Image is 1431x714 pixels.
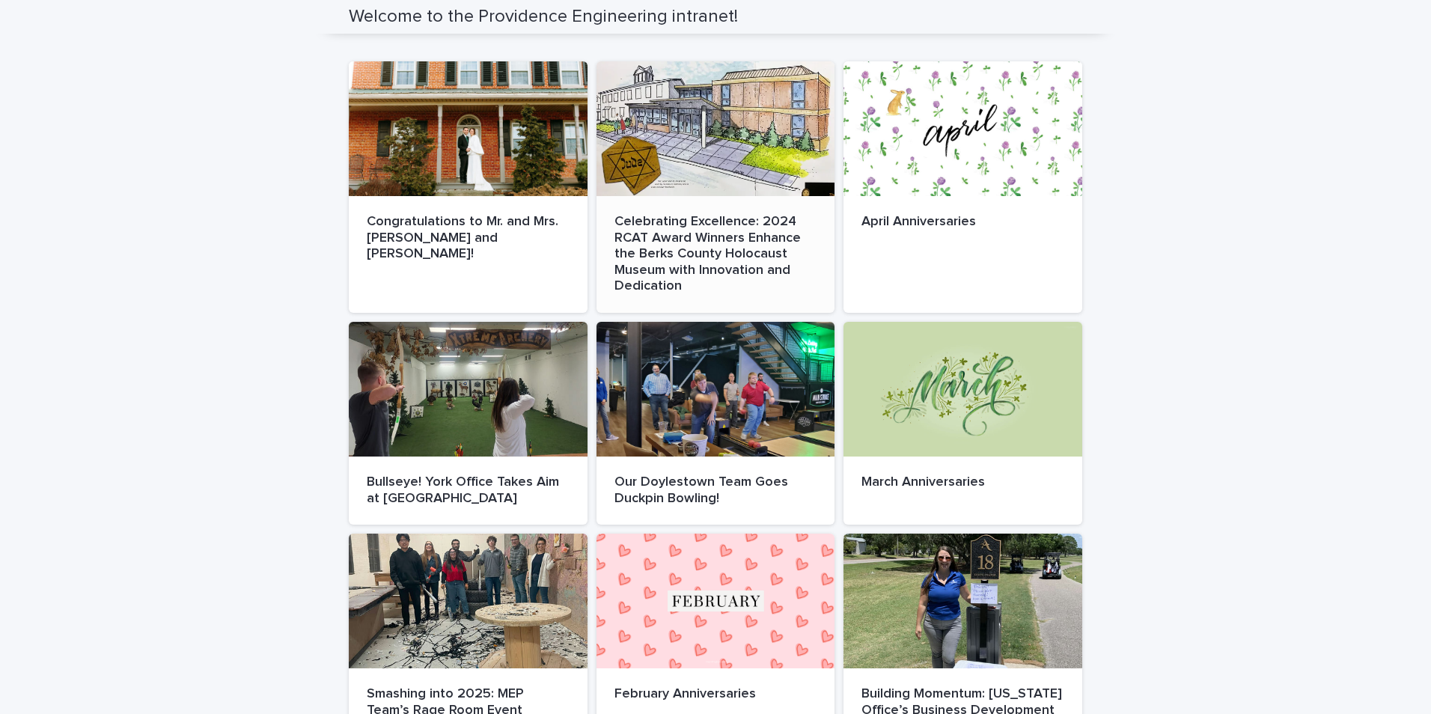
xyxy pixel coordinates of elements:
p: Congratulations to Mr. and Mrs. [PERSON_NAME] and [PERSON_NAME]! [367,214,570,263]
a: Celebrating Excellence: 2024 RCAT Award Winners Enhance the Berks County Holocaust Museum with In... [596,61,835,313]
p: Bullseye! York Office Takes Aim at [GEOGRAPHIC_DATA] [367,475,570,507]
p: February Anniversaries [614,686,817,703]
a: March Anniversaries [843,322,1082,525]
a: Congratulations to Mr. and Mrs. [PERSON_NAME] and [PERSON_NAME]! [349,61,588,313]
a: Our Doylestown Team Goes Duckpin Bowling! [596,322,835,525]
p: April Anniversaries [861,214,1064,231]
h2: Welcome to the Providence Engineering intranet! [349,6,738,28]
p: Our Doylestown Team Goes Duckpin Bowling! [614,475,817,507]
a: Bullseye! York Office Takes Aim at [GEOGRAPHIC_DATA] [349,322,588,525]
p: Celebrating Excellence: 2024 RCAT Award Winners Enhance the Berks County Holocaust Museum with In... [614,214,817,295]
p: March Anniversaries [861,475,1064,491]
a: April Anniversaries [843,61,1082,313]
